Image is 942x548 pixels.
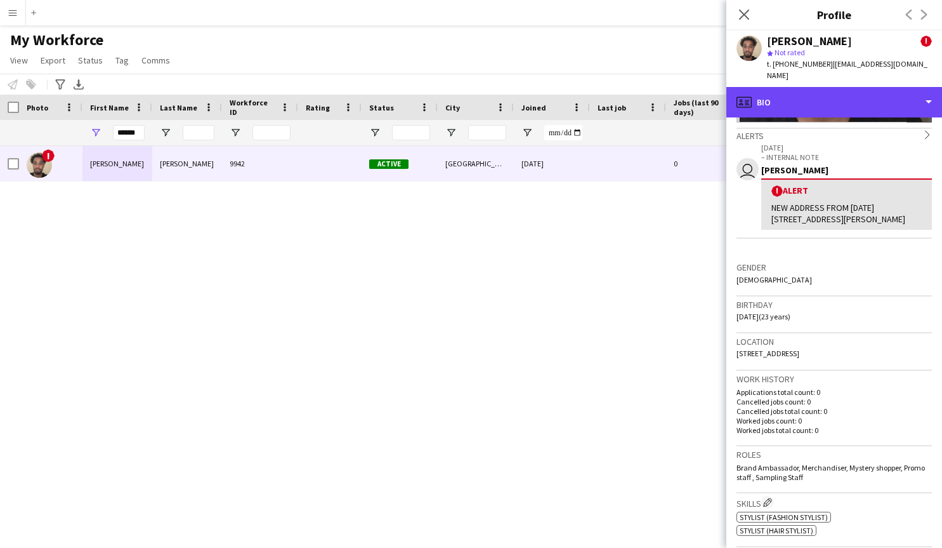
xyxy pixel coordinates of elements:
[544,125,582,140] input: Joined Filter Input
[160,103,197,112] span: Last Name
[445,127,457,138] button: Open Filter Menu
[73,52,108,69] a: Status
[90,127,101,138] button: Open Filter Menu
[598,103,626,112] span: Last job
[230,127,241,138] button: Open Filter Menu
[771,185,922,197] div: Alert
[82,146,152,181] div: [PERSON_NAME]
[42,149,55,162] span: !
[761,152,932,162] p: – INTERNAL NOTE
[5,52,33,69] a: View
[771,185,783,197] span: !
[78,55,103,66] span: Status
[41,55,65,66] span: Export
[736,262,932,273] h3: Gender
[736,299,932,311] h3: Birthday
[36,52,70,69] a: Export
[521,127,533,138] button: Open Filter Menu
[141,55,170,66] span: Comms
[666,146,749,181] div: 0
[736,312,790,321] span: [DATE] (23 years)
[736,449,932,460] h3: Roles
[726,87,942,117] div: Bio
[767,59,927,80] span: | [EMAIL_ADDRESS][DOMAIN_NAME]
[736,128,932,142] div: Alerts
[521,103,546,112] span: Joined
[736,463,925,482] span: Brand Ambassador, Merchandiser, Mystery shopper, Promo staff , Sampling Staff
[252,125,291,140] input: Workforce ID Filter Input
[736,373,932,385] h3: Work history
[27,103,48,112] span: Photo
[736,349,799,358] span: [STREET_ADDRESS]
[369,127,381,138] button: Open Filter Menu
[736,425,932,435] p: Worked jobs total count: 0
[736,406,932,416] p: Cancelled jobs total count: 0
[152,146,222,181] div: [PERSON_NAME]
[736,397,932,406] p: Cancelled jobs count: 0
[230,98,275,117] span: Workforce ID
[27,152,52,178] img: Nadeem Miah
[740,512,828,522] span: Stylist (Fashion Stylist)
[115,55,129,66] span: Tag
[222,146,298,181] div: 9942
[736,416,932,425] p: Worked jobs count: 0
[736,496,932,509] h3: Skills
[53,77,68,92] app-action-btn: Advanced filters
[767,59,833,69] span: t. [PHONE_NUMBER]
[110,52,134,69] a: Tag
[369,159,409,169] span: Active
[736,336,932,347] h3: Location
[468,125,506,140] input: City Filter Input
[113,125,145,140] input: First Name Filter Input
[438,146,514,181] div: [GEOGRAPHIC_DATA]
[740,526,813,535] span: Stylist (Hair Stylist)
[445,103,460,112] span: City
[920,36,932,47] span: !
[369,103,394,112] span: Status
[10,30,103,50] span: My Workforce
[771,202,922,225] div: NEW ADDRESS FROM [DATE][STREET_ADDRESS][PERSON_NAME]
[761,143,932,152] p: [DATE]
[736,387,932,397] p: Applications total count: 0
[183,125,214,140] input: Last Name Filter Input
[736,275,812,284] span: [DEMOGRAPHIC_DATA]
[514,146,590,181] div: [DATE]
[767,36,852,47] div: [PERSON_NAME]
[136,52,175,69] a: Comms
[10,55,28,66] span: View
[726,6,942,23] h3: Profile
[71,77,86,92] app-action-btn: Export XLSX
[392,125,430,140] input: Status Filter Input
[761,164,932,176] div: [PERSON_NAME]
[160,127,171,138] button: Open Filter Menu
[775,48,805,57] span: Not rated
[674,98,726,117] span: Jobs (last 90 days)
[306,103,330,112] span: Rating
[90,103,129,112] span: First Name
